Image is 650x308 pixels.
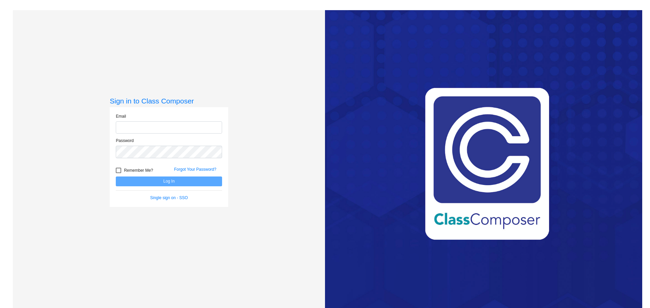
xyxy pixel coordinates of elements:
[116,138,134,144] label: Password
[110,97,228,105] h3: Sign in to Class Composer
[124,166,153,174] span: Remember Me?
[116,176,222,186] button: Log In
[150,195,188,200] a: Single sign on - SSO
[174,167,216,172] a: Forgot Your Password?
[116,113,126,119] label: Email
